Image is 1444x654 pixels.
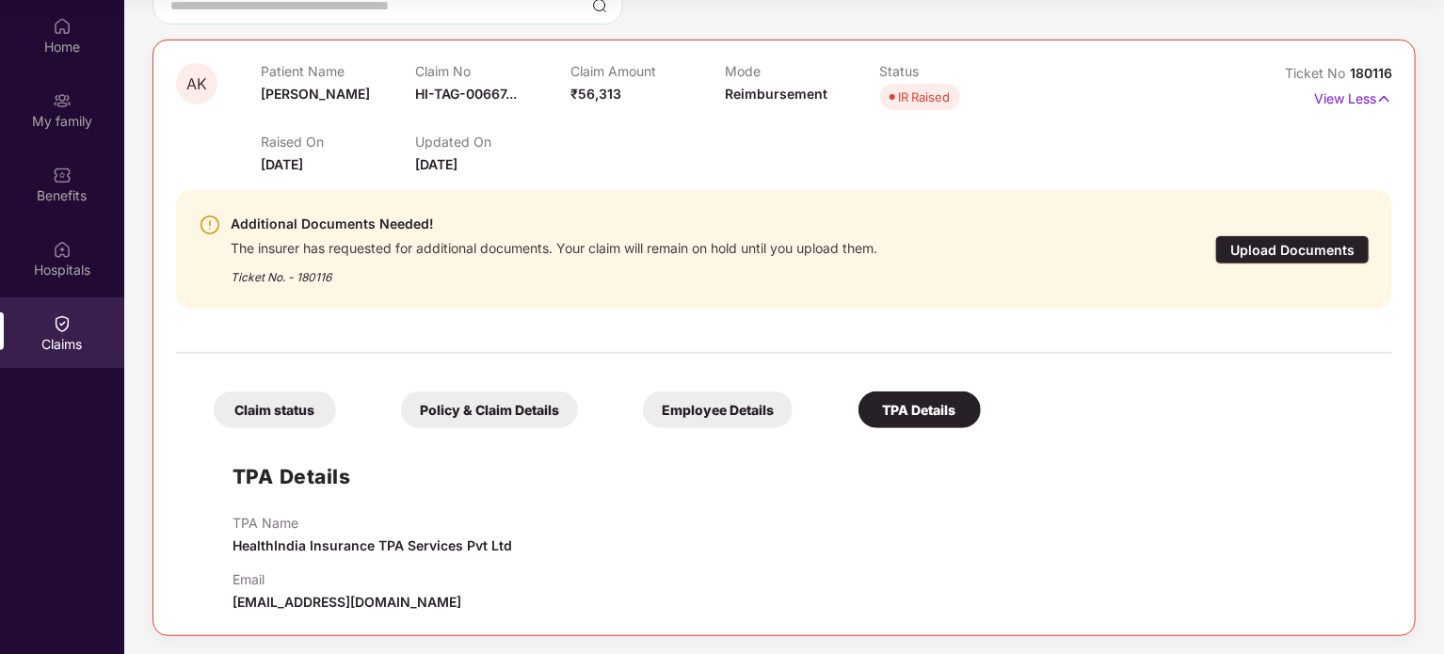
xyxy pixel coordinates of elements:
[231,235,877,257] div: The insurer has requested for additional documents. Your claim will remain on hold until you uplo...
[415,63,570,79] p: Claim No
[899,88,951,106] div: IR Raised
[1215,235,1370,264] div: Upload Documents
[231,257,877,286] div: Ticket No. - 180116
[261,156,303,172] span: [DATE]
[53,17,72,36] img: svg+xml;base64,PHN2ZyBpZD0iSG9tZSIgeG1sbnM9Imh0dHA6Ly93d3cudzMub3JnLzIwMDAvc3ZnIiB3aWR0aD0iMjAiIG...
[415,134,570,150] p: Updated On
[233,515,512,531] p: TPA Name
[233,537,512,553] span: HealthIndia Insurance TPA Services Pvt Ltd
[880,63,1035,79] p: Status
[53,166,72,184] img: svg+xml;base64,PHN2ZyBpZD0iQmVuZWZpdHMiIHhtbG5zPSJodHRwOi8vd3d3LnczLm9yZy8yMDAwL3N2ZyIgd2lkdGg9Ij...
[186,76,207,92] span: AK
[233,571,461,587] p: Email
[261,134,415,150] p: Raised On
[261,63,415,79] p: Patient Name
[1285,65,1350,81] span: Ticket No
[214,391,336,428] div: Claim status
[725,63,879,79] p: Mode
[53,91,72,110] img: svg+xml;base64,PHN2ZyB3aWR0aD0iMjAiIGhlaWdodD0iMjAiIHZpZXdCb3g9IjAgMCAyMCAyMCIgZmlsbD0ibm9uZSIgeG...
[415,156,457,172] span: [DATE]
[1314,84,1392,109] p: View Less
[1350,65,1392,81] span: 180116
[858,391,981,428] div: TPA Details
[53,240,72,259] img: svg+xml;base64,PHN2ZyBpZD0iSG9zcGl0YWxzIiB4bWxucz0iaHR0cDovL3d3dy53My5vcmcvMjAwMC9zdmciIHdpZHRoPS...
[233,461,351,492] h1: TPA Details
[401,391,578,428] div: Policy & Claim Details
[261,86,370,102] span: [PERSON_NAME]
[53,314,72,333] img: svg+xml;base64,PHN2ZyBpZD0iQ2xhaW0iIHhtbG5zPSJodHRwOi8vd3d3LnczLm9yZy8yMDAwL3N2ZyIgd2lkdGg9IjIwIi...
[199,214,221,236] img: svg+xml;base64,PHN2ZyBpZD0iV2FybmluZ18tXzI0eDI0IiBkYXRhLW5hbWU9Ildhcm5pbmcgLSAyNHgyNCIgeG1sbnM9Im...
[570,63,725,79] p: Claim Amount
[231,213,877,235] div: Additional Documents Needed!
[233,594,461,610] span: [EMAIL_ADDRESS][DOMAIN_NAME]
[415,86,517,102] span: HI-TAG-00667...
[643,391,793,428] div: Employee Details
[570,86,621,102] span: ₹56,313
[1376,88,1392,109] img: svg+xml;base64,PHN2ZyB4bWxucz0iaHR0cDovL3d3dy53My5vcmcvMjAwMC9zdmciIHdpZHRoPSIxNyIgaGVpZ2h0PSIxNy...
[725,86,827,102] span: Reimbursement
